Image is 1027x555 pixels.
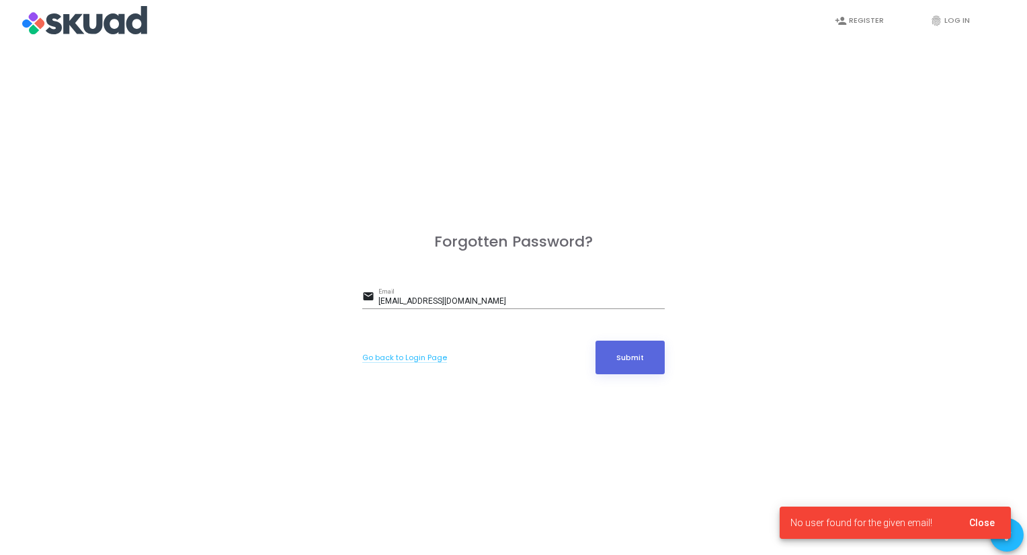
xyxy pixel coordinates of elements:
[969,517,995,528] span: Close
[821,5,902,36] a: person_addRegister
[930,15,942,27] i: fingerprint
[958,511,1005,535] button: Close
[378,297,665,306] input: Email
[362,290,378,306] mat-icon: email
[595,341,665,374] button: Submit
[835,15,847,27] i: person_add
[22,4,147,38] img: logo
[917,5,997,36] a: fingerprintLog In
[790,516,932,529] span: No user found for the given email!
[362,233,665,251] h3: Forgotten Password?
[362,352,447,364] a: Go back to Login Page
